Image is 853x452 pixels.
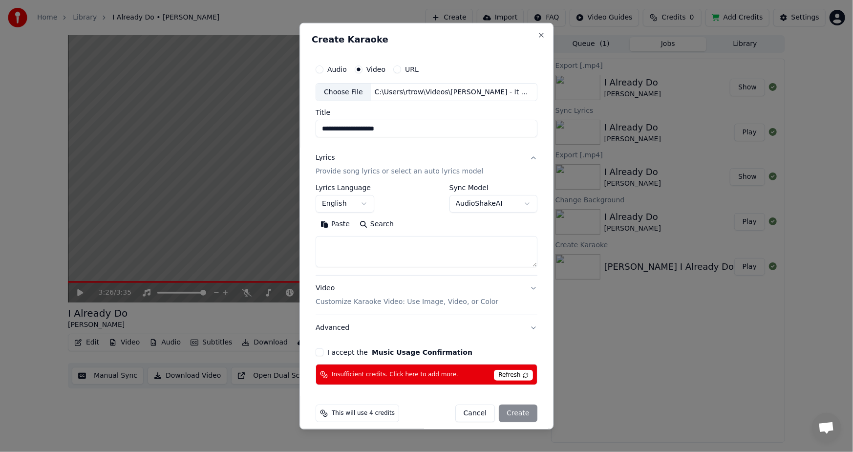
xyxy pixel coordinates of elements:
button: Search [355,216,399,232]
label: Title [316,109,537,116]
p: Provide song lyrics or select an auto lyrics model [316,167,483,176]
div: Lyrics [316,153,335,163]
div: Video [316,283,498,307]
label: Lyrics Language [316,184,374,191]
button: Advanced [316,315,537,341]
h2: Create Karaoke [312,35,541,43]
span: Insufficient credits. Click here to add more. [332,371,458,379]
label: Video [366,65,385,72]
label: Sync Model [449,184,537,191]
button: LyricsProvide song lyrics or select an auto lyrics model [316,145,537,184]
div: Choose File [316,83,371,101]
p: Customize Karaoke Video: Use Image, Video, or Color [316,297,498,307]
span: Refresh [494,370,533,381]
button: I accept the [372,349,472,356]
button: VideoCustomize Karaoke Video: Use Image, Video, or Color [316,276,537,315]
button: Cancel [455,405,495,422]
div: C:\Users\rtrow\Videos\[PERSON_NAME] - It Was.mp4 [371,87,537,97]
span: This will use 4 credits [332,409,395,417]
button: Paste [316,216,355,232]
label: Audio [327,65,347,72]
label: I accept the [327,349,472,356]
div: LyricsProvide song lyrics or select an auto lyrics model [316,184,537,275]
label: URL [405,65,419,72]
